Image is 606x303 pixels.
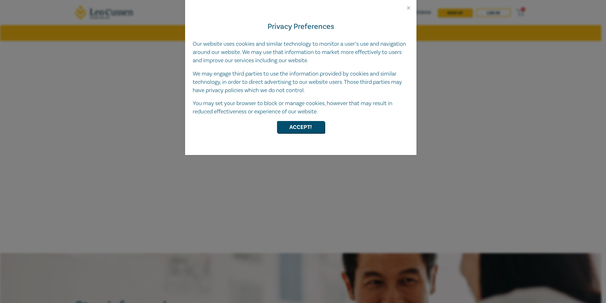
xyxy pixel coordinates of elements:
button: Close [406,5,411,11]
button: Accept! [277,121,325,133]
h4: Privacy Preferences [193,21,409,32]
p: Our website uses cookies and similar technology to monitor a user’s use and navigation around our... [193,40,409,65]
p: You may set your browser to block or manage cookies, however that may result in reduced effective... [193,99,409,116]
p: We may engage third parties to use the information provided by cookies and similar technology, in... [193,70,409,95]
